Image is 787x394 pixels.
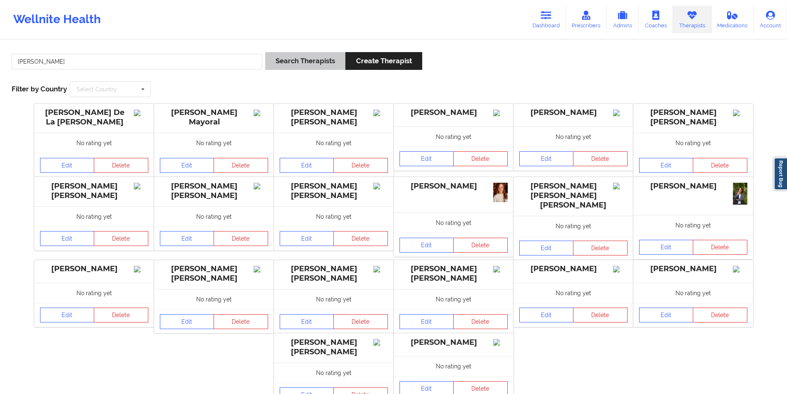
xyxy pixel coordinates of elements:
[519,241,574,256] a: Edit
[40,181,148,201] div: [PERSON_NAME] [PERSON_NAME]
[639,264,747,274] div: [PERSON_NAME]
[573,151,628,166] button: Delete
[34,283,154,303] div: No rating yet
[154,289,274,309] div: No rating yet
[280,314,334,329] a: Edit
[774,158,787,190] a: Report Bug
[613,110,628,116] img: Image%2Fplaceholer-image.png
[613,183,628,189] img: Image%2Fplaceholer-image.png
[373,110,388,116] img: Image%2Fplaceholer-image.png
[733,183,747,205] img: 2c8adeb9-a5fb-41e0-abc5-5e9d22316eba_CMZ01915-Enhanced-NR.jpeg
[639,308,694,322] a: Edit
[12,54,262,69] input: Search Keywords
[693,158,747,173] button: Delete
[566,6,607,33] a: Prescribers
[40,231,95,246] a: Edit
[394,356,514,376] div: No rating yet
[453,151,508,166] button: Delete
[40,308,95,322] a: Edit
[514,216,633,236] div: No rating yet
[633,133,753,153] div: No rating yet
[399,108,508,117] div: [PERSON_NAME]
[493,183,508,202] img: 356ae559-a440-403b-8534-bc209345a685_Facetune_23-09-2024-15-46-24.jpeg
[633,215,753,235] div: No rating yet
[280,158,334,173] a: Edit
[94,158,148,173] button: Delete
[399,151,454,166] a: Edit
[134,183,148,189] img: Image%2Fplaceholer-image.png
[399,314,454,329] a: Edit
[633,283,753,303] div: No rating yet
[399,238,454,253] a: Edit
[94,231,148,246] button: Delete
[274,289,394,309] div: No rating yet
[711,6,754,33] a: Medications
[394,289,514,309] div: No rating yet
[214,158,268,173] button: Delete
[160,314,214,329] a: Edit
[254,110,268,116] img: Image%2Fplaceholer-image.png
[519,264,628,274] div: [PERSON_NAME]
[394,127,514,147] div: No rating yet
[519,151,574,166] a: Edit
[280,338,388,357] div: [PERSON_NAME] [PERSON_NAME]
[519,308,574,322] a: Edit
[280,181,388,201] div: [PERSON_NAME] [PERSON_NAME]
[673,6,711,33] a: Therapists
[639,181,747,191] div: [PERSON_NAME]
[274,206,394,227] div: No rating yet
[399,181,508,191] div: [PERSON_NAME]
[40,108,148,127] div: [PERSON_NAME] De La [PERSON_NAME]
[733,266,747,272] img: Image%2Fplaceholer-image.png
[639,158,694,173] a: Edit
[274,133,394,153] div: No rating yet
[280,264,388,283] div: [PERSON_NAME] [PERSON_NAME]
[254,266,268,272] img: Image%2Fplaceholer-image.png
[573,308,628,322] button: Delete
[453,238,508,253] button: Delete
[639,6,673,33] a: Coaches
[40,264,148,274] div: [PERSON_NAME]
[274,363,394,383] div: No rating yet
[733,110,747,116] img: Image%2Fplaceholer-image.png
[573,241,628,256] button: Delete
[639,240,694,255] a: Edit
[493,110,508,116] img: Image%2Fplaceholer-image.png
[453,314,508,329] button: Delete
[154,133,274,153] div: No rating yet
[519,108,628,117] div: [PERSON_NAME]
[399,264,508,283] div: [PERSON_NAME] [PERSON_NAME]
[639,108,747,127] div: [PERSON_NAME] [PERSON_NAME]
[280,108,388,127] div: [PERSON_NAME] [PERSON_NAME]
[254,183,268,189] img: Image%2Fplaceholer-image.png
[265,52,345,70] button: Search Therapists
[160,158,214,173] a: Edit
[613,266,628,272] img: Image%2Fplaceholer-image.png
[526,6,566,33] a: Dashboard
[514,127,633,147] div: No rating yet
[606,6,639,33] a: Admins
[333,314,388,329] button: Delete
[493,266,508,272] img: Image%2Fplaceholer-image.png
[34,133,154,153] div: No rating yet
[34,206,154,227] div: No rating yet
[160,108,268,127] div: [PERSON_NAME] Mayoral
[519,181,628,210] div: [PERSON_NAME] [PERSON_NAME] [PERSON_NAME]
[134,110,148,116] img: Image%2Fplaceholer-image.png
[154,206,274,227] div: No rating yet
[12,85,67,93] span: Filter by Country
[345,52,422,70] button: Create Therapist
[754,6,787,33] a: Account
[160,264,268,283] div: [PERSON_NAME] [PERSON_NAME]
[514,283,633,303] div: No rating yet
[693,240,747,255] button: Delete
[693,308,747,322] button: Delete
[214,314,268,329] button: Delete
[40,158,95,173] a: Edit
[373,339,388,346] img: Image%2Fplaceholer-image.png
[373,183,388,189] img: Image%2Fplaceholer-image.png
[160,181,268,201] div: [PERSON_NAME] [PERSON_NAME]
[160,231,214,246] a: Edit
[373,266,388,272] img: Image%2Fplaceholer-image.png
[280,231,334,246] a: Edit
